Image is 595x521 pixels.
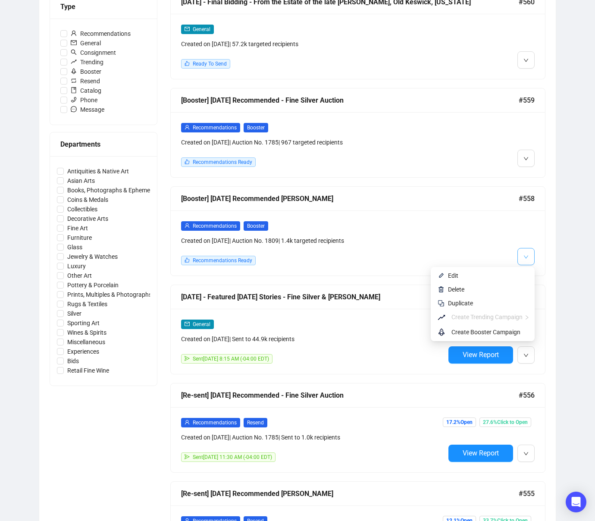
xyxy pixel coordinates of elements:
[64,185,159,195] span: Books, Photographs & Ephemera
[185,61,190,66] span: like
[71,97,77,103] span: phone
[193,321,210,327] span: General
[64,309,85,318] span: Silver
[448,300,473,307] span: Duplicate
[448,346,513,364] button: View Report
[67,48,119,57] span: Consignment
[67,57,107,67] span: Trending
[170,285,545,374] a: [DATE] - Featured [DATE] Stories - Fine Silver & [PERSON_NAME]#557mailGeneralCreated on [DATE]| S...
[244,418,267,427] span: Resend
[438,327,448,337] span: rocket
[519,488,535,499] span: #555
[479,417,531,427] span: 27.6% Click to Open
[64,233,95,242] span: Furniture
[185,159,190,164] span: like
[64,328,110,337] span: Wines & Spirits
[193,454,272,460] span: Sent [DATE] 11:30 AM (-04:00 EDT)
[193,356,269,362] span: Sent [DATE] 8:15 AM (-04:00 EDT)
[67,95,101,105] span: Phone
[64,299,111,309] span: Rugs & Textiles
[193,26,210,32] span: General
[64,166,132,176] span: Antiquities & Native Art
[244,221,268,231] span: Booster
[438,286,445,293] img: svg+xml;base64,PHN2ZyB4bWxucz0iaHR0cDovL3d3dy53My5vcmcvMjAwMC9zdmciIHhtbG5zOnhsaW5rPSJodHRwOi8vd3...
[181,390,519,401] div: [Re-sent] [DATE] Recommended - Fine Silver Auction
[523,254,529,260] span: down
[523,156,529,161] span: down
[64,318,103,328] span: Sporting Art
[170,383,545,473] a: [Re-sent] [DATE] Recommended - Fine Silver Auction#556userRecommendationsResendCreated on [DATE]|...
[64,176,98,185] span: Asian Arts
[181,95,519,106] div: [Booster] [DATE] Recommended - Fine Silver Auction
[193,159,252,165] span: Recommendations Ready
[185,420,190,425] span: user
[523,58,529,63] span: down
[519,193,535,204] span: #558
[181,488,519,499] div: [Re-sent] [DATE] Recommended [PERSON_NAME]
[67,105,108,114] span: Message
[438,272,445,279] img: svg+xml;base64,PHN2ZyB4bWxucz0iaHR0cDovL3d3dy53My5vcmcvMjAwMC9zdmciIHhtbG5zOnhsaW5rPSJodHRwOi8vd3...
[185,223,190,228] span: user
[443,417,476,427] span: 17.2% Open
[181,433,445,442] div: Created on [DATE] | Auction No. 1785 | Sent to 1.0k recipients
[170,186,545,276] a: [Booster] [DATE] Recommended [PERSON_NAME]#558userRecommendationsBoosterCreated on [DATE]| Auctio...
[64,261,89,271] span: Luxury
[67,86,105,95] span: Catalog
[67,38,104,48] span: General
[67,29,134,38] span: Recommendations
[193,257,252,264] span: Recommendations Ready
[71,68,77,74] span: rocket
[519,95,535,106] span: #559
[64,280,122,290] span: Pottery & Porcelain
[451,314,523,320] span: Create Trending Campaign
[185,454,190,459] span: send
[451,329,520,336] span: Create Booster Campaign
[193,223,237,229] span: Recommendations
[64,214,112,223] span: Decorative Arts
[566,492,586,512] div: Open Intercom Messenger
[64,242,86,252] span: Glass
[64,195,112,204] span: Coins & Medals
[181,193,519,204] div: [Booster] [DATE] Recommended [PERSON_NAME]
[60,139,147,150] div: Departments
[523,353,529,358] span: down
[244,123,268,132] span: Booster
[71,30,77,36] span: user
[64,204,101,214] span: Collectibles
[181,39,445,49] div: Created on [DATE] | 57.2k targeted recipients
[438,312,448,323] span: rise
[448,445,513,462] button: View Report
[185,257,190,263] span: like
[185,321,190,326] span: mail
[438,300,445,307] img: svg+xml;base64,PHN2ZyB4bWxucz0iaHR0cDovL3d3dy53My5vcmcvMjAwMC9zdmciIHdpZHRoPSIyNCIgaGVpZ2h0PSIyNC...
[64,290,155,299] span: Prints, Multiples & Photographs
[463,449,499,457] span: View Report
[193,420,237,426] span: Recommendations
[60,1,147,12] div: Type
[64,337,109,347] span: Miscellaneous
[181,334,445,344] div: Created on [DATE] | Sent to 44.9k recipients
[181,138,445,147] div: Created on [DATE] | Auction No. 1785 | 967 targeted recipients
[185,356,190,361] span: send
[64,223,91,233] span: Fine Art
[64,252,121,261] span: Jewelry & Watches
[71,78,77,84] span: retweet
[519,390,535,401] span: #556
[67,67,105,76] span: Booster
[71,49,77,55] span: search
[170,88,545,178] a: [Booster] [DATE] Recommended - Fine Silver Auction#559userRecommendationsBoosterCreated on [DATE]...
[181,236,445,245] div: Created on [DATE] | Auction No. 1809 | 1.4k targeted recipients
[524,315,529,320] span: right
[64,271,95,280] span: Other Art
[523,451,529,456] span: down
[71,106,77,112] span: message
[71,40,77,46] span: mail
[185,26,190,31] span: mail
[67,76,103,86] span: Resend
[64,366,113,375] span: Retail Fine Wine
[193,125,237,131] span: Recommendations
[448,272,458,279] span: Edit
[71,87,77,93] span: book
[463,351,499,359] span: View Report
[193,61,227,67] span: Ready To Send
